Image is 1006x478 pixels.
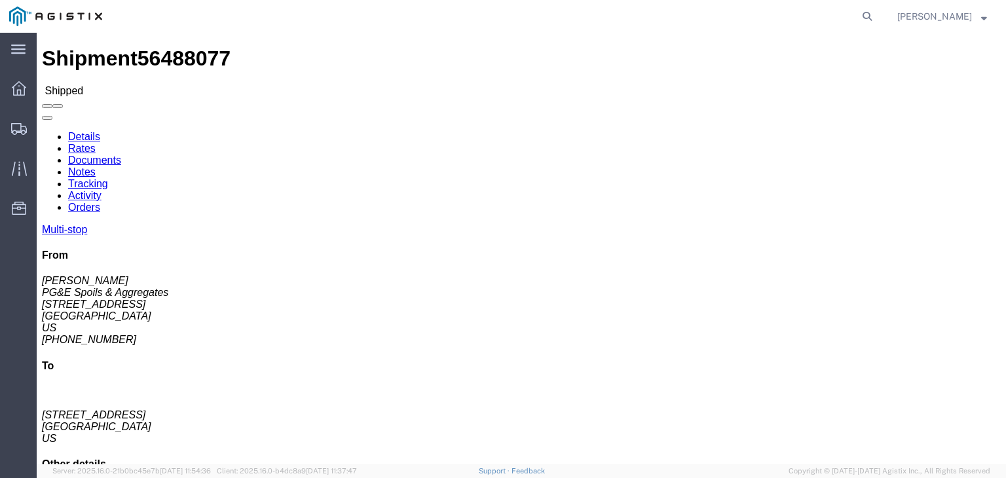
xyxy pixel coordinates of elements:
span: Client: 2025.16.0-b4dc8a9 [217,467,357,475]
span: [DATE] 11:54:36 [160,467,211,475]
button: [PERSON_NAME] [897,9,988,24]
a: Support [479,467,512,475]
iframe: FS Legacy Container [37,33,1006,464]
span: Copyright © [DATE]-[DATE] Agistix Inc., All Rights Reserved [789,466,990,477]
span: [DATE] 11:37:47 [306,467,357,475]
span: Server: 2025.16.0-21b0bc45e7b [52,467,211,475]
a: Feedback [512,467,545,475]
span: Rochelle Manzoni [897,9,972,24]
img: logo [9,7,102,26]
